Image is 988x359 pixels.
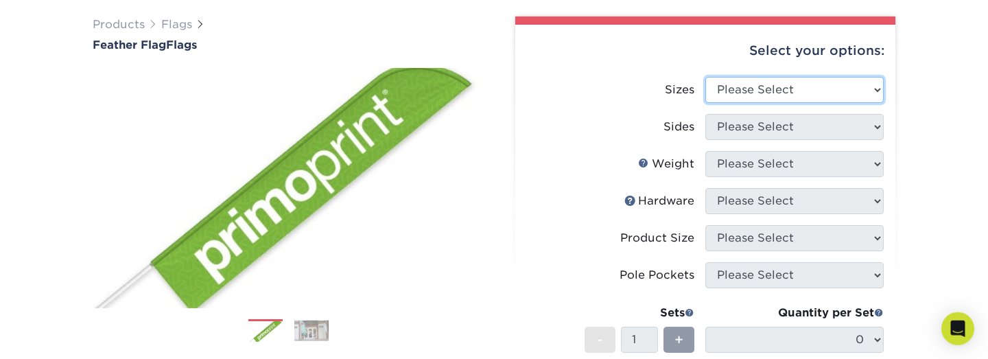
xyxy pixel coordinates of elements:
div: Pole Pockets [620,267,694,283]
div: Sizes [665,82,694,98]
div: Sets [585,305,694,321]
a: Flags [161,18,192,31]
a: Feather FlagFlags [93,38,484,51]
div: Quantity per Set [705,305,884,321]
a: Products [93,18,145,31]
div: Weight [638,156,694,172]
span: Feather Flag [93,38,166,51]
div: Select your options: [526,25,884,77]
div: Product Size [620,230,694,246]
div: Open Intercom Messenger [941,312,974,345]
img: Flags 01 [248,320,283,344]
h1: Flags [93,38,484,51]
img: Feather Flag 01 [93,53,484,323]
label: Hardware [527,188,705,214]
span: - [597,329,603,350]
div: Sides [663,119,694,135]
iframe: Google Customer Reviews [3,317,117,354]
img: Flags 02 [294,320,329,341]
span: + [674,329,683,350]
